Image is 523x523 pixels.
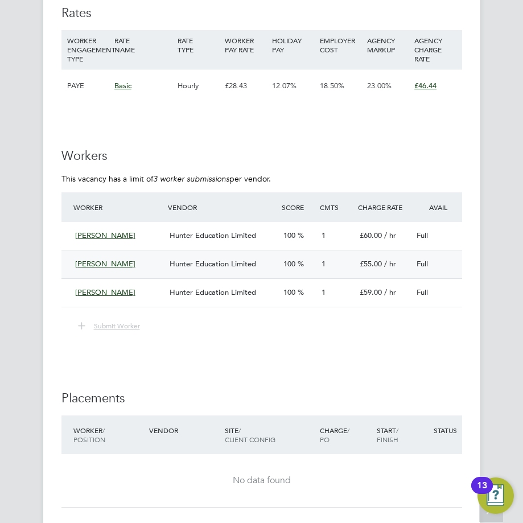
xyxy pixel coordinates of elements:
[360,230,382,240] span: £60.00
[222,30,269,60] div: WORKER PAY RATE
[411,30,459,69] div: AGENCY CHARGE RATE
[222,420,317,450] div: Site
[317,197,355,217] div: Cmts
[317,420,374,450] div: Charge
[355,197,412,217] div: Charge Rate
[170,287,256,297] span: Hunter Education Limited
[61,174,462,184] p: This vacancy has a limit of per vendor.
[61,390,462,407] h3: Placements
[70,319,149,333] button: Submit Worker
[283,230,295,240] span: 100
[322,287,326,297] span: 1
[71,420,146,450] div: Worker
[412,197,469,217] div: Avail
[414,81,436,90] span: £46.44
[477,477,514,514] button: Open Resource Center, 13 new notifications
[322,230,326,240] span: 1
[170,259,256,269] span: Hunter Education Limited
[283,259,295,269] span: 100
[112,30,175,60] div: RATE NAME
[170,230,256,240] span: Hunter Education Limited
[222,69,269,102] div: £28.43
[146,420,222,440] div: Vendor
[73,426,105,444] span: / Position
[417,230,428,240] span: Full
[283,287,295,297] span: 100
[61,148,462,164] h3: Workers
[175,69,222,102] div: Hourly
[417,287,428,297] span: Full
[175,30,222,60] div: RATE TYPE
[384,287,396,297] span: / hr
[417,259,428,269] span: Full
[477,485,487,500] div: 13
[75,230,135,240] span: [PERSON_NAME]
[367,81,392,90] span: 23.00%
[377,426,398,444] span: / Finish
[153,174,229,184] em: 3 worker submissions
[364,30,411,60] div: AGENCY MARKUP
[64,30,112,69] div: WORKER ENGAGEMENT TYPE
[279,197,317,217] div: Score
[431,420,488,440] div: Status
[360,259,382,269] span: £55.00
[317,30,364,60] div: EMPLOYER COST
[320,426,349,444] span: / PO
[94,321,140,330] span: Submit Worker
[360,287,382,297] span: £59.00
[64,475,459,487] div: No data found
[61,5,462,22] h3: Rates
[320,81,344,90] span: 18.50%
[269,30,316,60] div: HOLIDAY PAY
[165,197,279,217] div: Vendor
[384,259,396,269] span: / hr
[225,426,275,444] span: / Client Config
[272,81,296,90] span: 12.07%
[75,287,135,297] span: [PERSON_NAME]
[374,420,431,450] div: Start
[64,69,112,102] div: PAYE
[322,259,326,269] span: 1
[114,81,131,90] span: Basic
[75,259,135,269] span: [PERSON_NAME]
[384,230,396,240] span: / hr
[71,197,166,217] div: Worker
